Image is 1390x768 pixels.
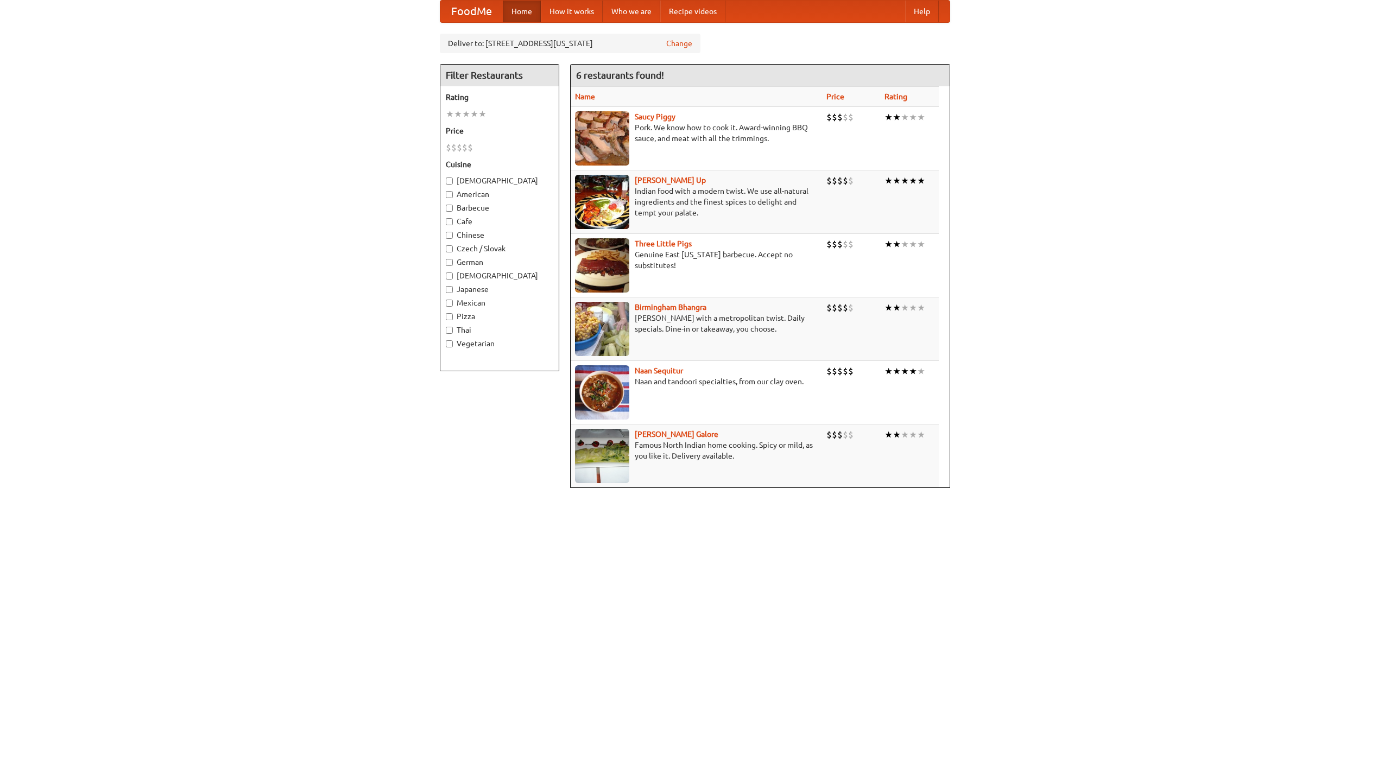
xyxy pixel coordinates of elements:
[541,1,603,22] a: How it works
[901,365,909,377] li: ★
[446,232,453,239] input: Chinese
[666,38,692,49] a: Change
[826,111,832,123] li: $
[909,365,917,377] li: ★
[843,238,848,250] li: $
[462,142,467,154] li: $
[832,238,837,250] li: $
[901,175,909,187] li: ★
[884,175,893,187] li: ★
[917,429,925,441] li: ★
[576,70,664,80] ng-pluralize: 6 restaurants found!
[884,238,893,250] li: ★
[848,111,854,123] li: $
[837,429,843,441] li: $
[446,175,553,186] label: [DEMOGRAPHIC_DATA]
[843,302,848,314] li: $
[843,111,848,123] li: $
[446,243,553,254] label: Czech / Slovak
[503,1,541,22] a: Home
[848,429,854,441] li: $
[917,238,925,250] li: ★
[909,302,917,314] li: ★
[848,238,854,250] li: $
[446,205,453,212] input: Barbecue
[446,338,553,349] label: Vegetarian
[848,302,854,314] li: $
[917,302,925,314] li: ★
[917,111,925,123] li: ★
[901,238,909,250] li: ★
[575,122,818,144] p: Pork. We know how to cook it. Award-winning BBQ sauce, and meat with all the trimmings.
[575,302,629,356] img: bhangra.jpg
[575,376,818,387] p: Naan and tandoori specialties, from our clay oven.
[446,191,453,198] input: American
[470,108,478,120] li: ★
[446,297,553,308] label: Mexican
[454,108,462,120] li: ★
[917,175,925,187] li: ★
[909,429,917,441] li: ★
[884,429,893,441] li: ★
[446,284,553,295] label: Japanese
[440,65,559,86] h4: Filter Restaurants
[575,238,629,293] img: littlepigs.jpg
[446,313,453,320] input: Pizza
[446,272,453,280] input: [DEMOGRAPHIC_DATA]
[901,111,909,123] li: ★
[446,218,453,225] input: Cafe
[446,259,453,266] input: German
[893,175,901,187] li: ★
[635,430,718,439] a: [PERSON_NAME] Galore
[446,216,553,227] label: Cafe
[848,365,854,377] li: $
[603,1,660,22] a: Who we are
[446,311,553,322] label: Pizza
[575,92,595,101] a: Name
[893,429,901,441] li: ★
[837,175,843,187] li: $
[446,108,454,120] li: ★
[440,34,700,53] div: Deliver to: [STREET_ADDRESS][US_STATE]
[575,429,629,483] img: currygalore.jpg
[843,175,848,187] li: $
[446,177,453,185] input: [DEMOGRAPHIC_DATA]
[884,111,893,123] li: ★
[832,111,837,123] li: $
[451,142,457,154] li: $
[478,108,486,120] li: ★
[837,238,843,250] li: $
[440,1,503,22] a: FoodMe
[884,92,907,101] a: Rating
[446,245,453,252] input: Czech / Slovak
[635,176,706,185] a: [PERSON_NAME] Up
[446,202,553,213] label: Barbecue
[457,142,462,154] li: $
[843,429,848,441] li: $
[446,159,553,170] h5: Cuisine
[884,365,893,377] li: ★
[837,111,843,123] li: $
[575,111,629,166] img: saucy.jpg
[848,175,854,187] li: $
[575,440,818,461] p: Famous North Indian home cooking. Spicy or mild, as you like it. Delivery available.
[826,175,832,187] li: $
[446,142,451,154] li: $
[909,238,917,250] li: ★
[905,1,939,22] a: Help
[462,108,470,120] li: ★
[446,340,453,347] input: Vegetarian
[575,313,818,334] p: [PERSON_NAME] with a metropolitan twist. Daily specials. Dine-in or takeaway, you choose.
[837,302,843,314] li: $
[884,302,893,314] li: ★
[826,92,844,101] a: Price
[826,429,832,441] li: $
[832,365,837,377] li: $
[635,112,675,121] a: Saucy Piggy
[826,365,832,377] li: $
[467,142,473,154] li: $
[893,365,901,377] li: ★
[635,303,706,312] a: Birmingham Bhangra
